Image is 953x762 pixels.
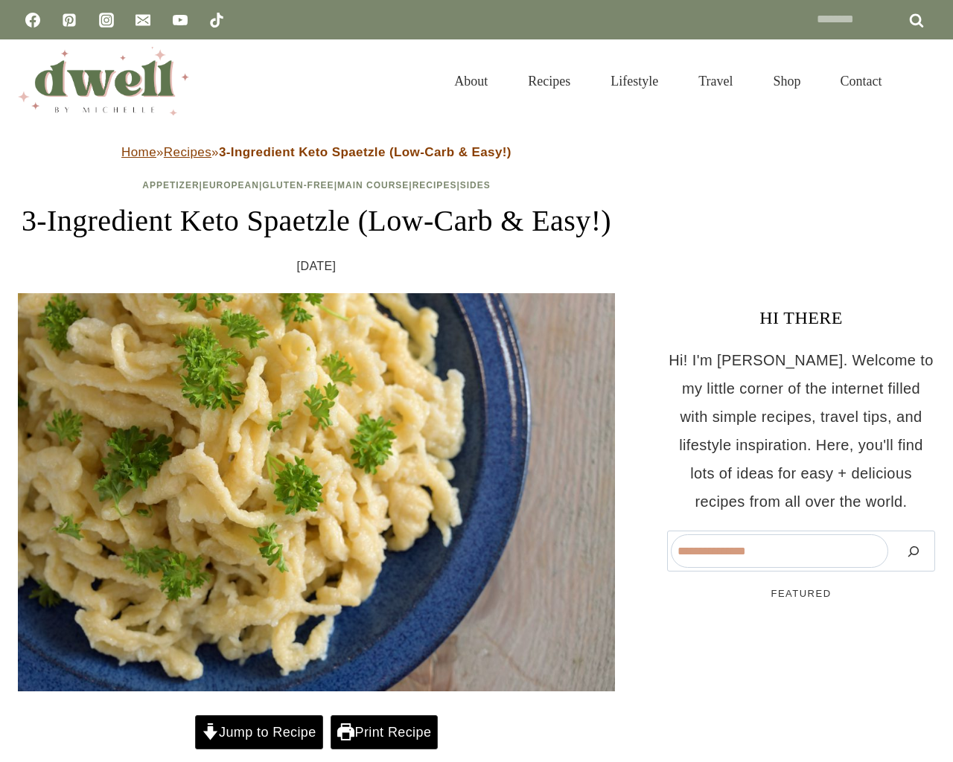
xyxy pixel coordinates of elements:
[337,180,409,190] a: Main Course
[667,346,935,516] p: Hi! I'm [PERSON_NAME]. Welcome to my little corner of the internet filled with simple recipes, tr...
[297,255,337,278] time: [DATE]
[412,180,457,190] a: Recipes
[18,199,615,243] h1: 3-Ingredient Keto Spaetzle (Low-Carb & Easy!)
[678,55,753,107] a: Travel
[508,55,590,107] a: Recipes
[590,55,678,107] a: Lifestyle
[18,293,615,691] img: plate of keto spaetzle noodles
[667,304,935,331] h3: HI THERE
[142,180,491,190] span: | | | | |
[121,145,156,159] a: Home
[667,586,935,601] h5: FEATURED
[203,180,259,190] a: European
[121,145,511,159] span: » »
[92,5,121,35] a: Instagram
[165,5,195,35] a: YouTube
[142,180,199,190] a: Appetizer
[820,55,902,107] a: Contact
[219,145,511,159] strong: 3-Ingredient Keto Spaetzle (Low-Carb & Easy!)
[164,145,211,159] a: Recipes
[460,180,491,190] a: Sides
[331,715,438,749] a: Print Recipe
[18,5,48,35] a: Facebook
[128,5,158,35] a: Email
[434,55,508,107] a: About
[54,5,84,35] a: Pinterest
[910,68,935,94] button: View Search Form
[195,715,323,749] a: Jump to Recipe
[18,47,189,115] img: DWELL by michelle
[753,55,820,107] a: Shop
[262,180,334,190] a: Gluten-Free
[896,534,931,568] button: Search
[202,5,232,35] a: TikTok
[434,55,902,107] nav: Primary Navigation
